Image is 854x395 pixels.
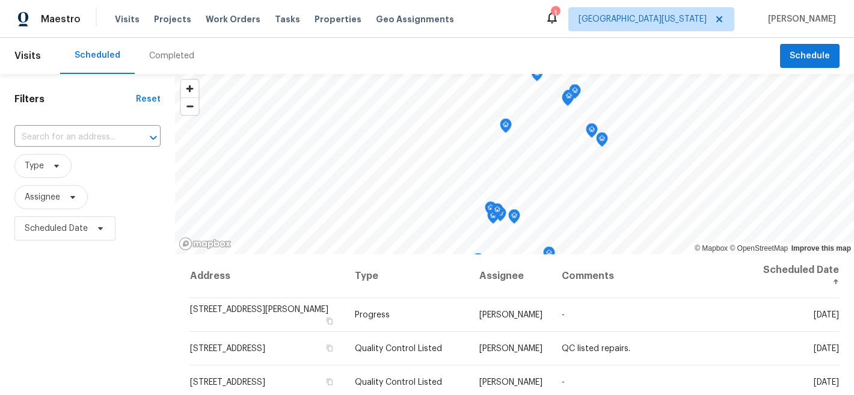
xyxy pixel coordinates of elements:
[75,49,120,61] div: Scheduled
[695,244,728,253] a: Mapbox
[154,13,191,25] span: Projects
[14,128,127,147] input: Search for an address...
[189,254,345,298] th: Address
[179,237,232,251] a: Mapbox homepage
[814,311,839,319] span: [DATE]
[355,344,442,353] span: Quality Control Listed
[181,80,198,97] button: Zoom in
[145,129,162,146] button: Open
[14,43,41,69] span: Visits
[470,254,552,298] th: Assignee
[25,222,88,234] span: Scheduled Date
[531,67,543,85] div: Map marker
[325,376,336,387] button: Copy Address
[175,74,854,254] canvas: Map
[136,93,161,105] div: Reset
[487,209,499,228] div: Map marker
[206,13,260,25] span: Work Orders
[500,118,512,137] div: Map marker
[791,244,851,253] a: Improve this map
[190,305,328,314] span: [STREET_ADDRESS][PERSON_NAME]
[181,97,198,115] button: Zoom out
[596,132,608,151] div: Map marker
[562,91,574,110] div: Map marker
[780,44,840,69] button: Schedule
[543,246,555,265] div: Map marker
[586,123,598,142] div: Map marker
[190,378,265,387] span: [STREET_ADDRESS]
[325,316,336,326] button: Copy Address
[479,311,542,319] span: [PERSON_NAME]
[41,13,81,25] span: Maestro
[562,344,630,353] span: QC listed repairs.
[479,344,542,353] span: [PERSON_NAME]
[485,201,497,220] div: Map marker
[115,13,140,25] span: Visits
[190,344,265,353] span: [STREET_ADDRESS]
[181,98,198,115] span: Zoom out
[562,378,565,387] span: -
[25,191,60,203] span: Assignee
[149,50,194,62] div: Completed
[814,344,839,353] span: [DATE]
[747,254,840,298] th: Scheduled Date ↑
[14,93,136,105] h1: Filters
[355,311,390,319] span: Progress
[325,343,336,354] button: Copy Address
[508,209,520,228] div: Map marker
[275,15,300,23] span: Tasks
[569,84,581,103] div: Map marker
[491,203,503,222] div: Map marker
[563,90,575,108] div: Map marker
[730,244,788,253] a: OpenStreetMap
[376,13,454,25] span: Geo Assignments
[355,378,442,387] span: Quality Control Listed
[315,13,361,25] span: Properties
[472,253,484,272] div: Map marker
[345,254,470,298] th: Type
[552,254,747,298] th: Comments
[551,7,559,19] div: 1
[562,311,565,319] span: -
[763,13,836,25] span: [PERSON_NAME]
[479,378,542,387] span: [PERSON_NAME]
[579,13,707,25] span: [GEOGRAPHIC_DATA][US_STATE]
[25,160,44,172] span: Type
[790,49,830,64] span: Schedule
[814,378,839,387] span: [DATE]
